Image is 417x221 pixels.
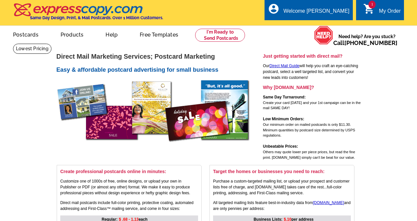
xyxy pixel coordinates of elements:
p: Customize one of 1000s of free, online designs, or upload your own in Publisher or PDF (or almost... [60,178,198,196]
h2: Easy & affordable postcard advertising for small business [56,66,262,74]
p: Our will help you craft an eye-catching postcard, select a well targeted list, and convert your n... [263,63,361,81]
span: Create your card [DATE] and your 1st campaign can be in the mail SAME DAY! [263,101,361,110]
h3: Target the homes or businesses you need to reach: [213,169,351,174]
img: help [314,26,333,45]
a: Direct Mail Guide [269,64,299,68]
img: direct mail postcards [56,77,252,153]
a: Postcards [3,26,49,42]
strong: Unbeatable Prices: [263,144,298,149]
span: Others may quote lower per piece prices, but read the fine print. [DOMAIN_NAME] simply can't be b... [263,150,355,159]
a: [DOMAIN_NAME] [313,200,344,205]
p: Purchase a custom-targeted mailing list, or upload your prospect and customer lists free of charg... [213,178,351,196]
h3: Why [DOMAIN_NAME]? [263,84,361,90]
h3: Just getting started with direct mail? [263,53,361,59]
strong: Same Day Turnaround: [263,95,306,99]
a: Products [50,26,94,42]
a: Free Templates [129,26,189,42]
i: account_circle [268,3,280,15]
p: All targeted mailing lists feature best-in-industry data from and are only pennies per address: [213,200,351,212]
a: Same Day Design, Print, & Mail Postcards. Over 1 Million Customers. [13,8,163,20]
a: Help [95,26,128,42]
div: My Order [379,8,401,17]
strong: Low Minimum Orders: [263,117,304,121]
div: Welcome [PERSON_NAME] [283,8,349,17]
h1: Direct Mail Marketing Services; Postcard Marketing [56,53,262,60]
i: shopping_cart [363,3,375,15]
a: [PHONE_NUMBER] [344,39,397,46]
span: Call [333,39,397,46]
a: 1 shopping_cart My Order [363,7,401,15]
h3: Create professional postcards online in minutes: [60,169,198,174]
h4: Same Day Design, Print, & Mail Postcards. Over 1 Million Customers. [30,15,163,20]
p: Direct mail postcards include full-color printing, protective coating, automated addressing and F... [60,200,198,212]
span: 1 [368,1,376,8]
span: Need help? Are you stuck? [333,33,401,46]
span: Our minimum order on mailed postcards is only $11.30. Minimum quantities by postcard size determi... [263,123,355,137]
